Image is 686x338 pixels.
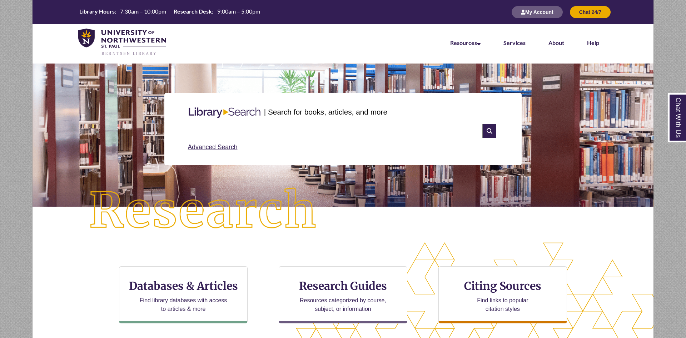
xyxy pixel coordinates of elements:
a: Databases & Articles Find library databases with access to articles & more [119,266,248,323]
h3: Databases & Articles [125,279,242,293]
a: Research Guides Resources categorized by course, subject, or information [279,266,407,323]
span: 9:00am – 5:00pm [217,8,260,15]
button: My Account [512,6,563,18]
th: Research Desk: [171,7,214,15]
a: Help [587,39,599,46]
span: 7:30am – 10:00pm [120,8,166,15]
i: Search [483,124,496,138]
img: Research [64,162,343,259]
p: Find links to popular citation styles [468,296,537,313]
a: Services [503,39,526,46]
th: Library Hours: [76,7,117,15]
a: Chat 24/7 [570,9,611,15]
a: About [548,39,564,46]
a: Advanced Search [188,143,238,151]
a: Hours Today [76,7,263,17]
h3: Research Guides [285,279,401,293]
table: Hours Today [76,7,263,16]
a: Citing Sources Find links to popular citation styles [438,266,567,323]
button: Chat 24/7 [570,6,611,18]
a: My Account [512,9,563,15]
p: | Search for books, articles, and more [264,106,387,117]
a: Resources [450,39,481,46]
img: Libary Search [185,105,264,121]
p: Resources categorized by course, subject, or information [297,296,390,313]
h3: Citing Sources [459,279,546,293]
p: Find library databases with access to articles & more [137,296,230,313]
img: UNWSP Library Logo [78,29,166,56]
